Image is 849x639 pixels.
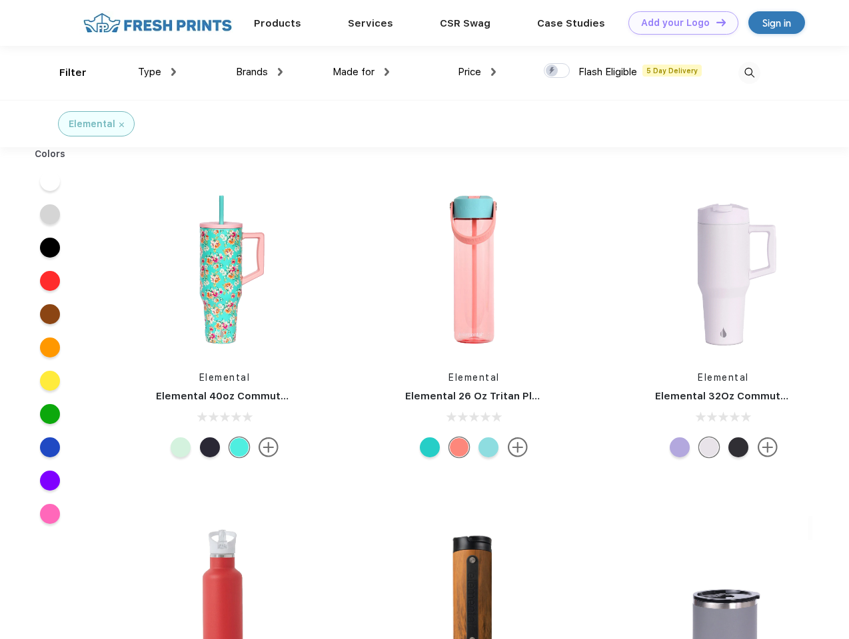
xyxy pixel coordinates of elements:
[171,437,191,457] div: Aurora Glow
[655,390,836,402] a: Elemental 32Oz Commuter Tumbler
[236,66,268,78] span: Brands
[758,437,778,457] img: more.svg
[670,437,690,457] div: Lilac Tie Dye
[449,437,469,457] div: Cotton candy
[578,66,637,78] span: Flash Eligible
[254,17,301,29] a: Products
[156,390,337,402] a: Elemental 40oz Commuter Tumbler
[748,11,805,34] a: Sign in
[79,11,236,35] img: fo%20logo%202.webp
[762,15,791,31] div: Sign in
[478,437,498,457] div: Berry breeze
[728,437,748,457] div: Black
[136,180,313,357] img: func=resize&h=266
[642,65,702,77] span: 5 Day Delivery
[738,62,760,84] img: desktop_search.svg
[138,66,161,78] span: Type
[278,68,283,76] img: dropdown.png
[716,19,726,26] img: DT
[25,147,76,161] div: Colors
[333,66,375,78] span: Made for
[405,390,626,402] a: Elemental 26 Oz Tritan Plastic Water Bottle
[635,180,812,357] img: func=resize&h=266
[385,180,562,357] img: func=resize&h=266
[385,68,389,76] img: dropdown.png
[348,17,393,29] a: Services
[699,437,719,457] div: Matte White
[420,437,440,457] div: Robin's Egg
[200,437,220,457] div: Sugar Skull
[440,17,490,29] a: CSR Swag
[448,372,500,383] a: Elemental
[59,65,87,81] div: Filter
[641,17,710,29] div: Add your Logo
[698,372,749,383] a: Elemental
[229,437,249,457] div: Vintage flower
[508,437,528,457] img: more.svg
[119,122,124,127] img: filter_cancel.svg
[199,372,251,383] a: Elemental
[69,117,115,131] div: Elemental
[259,437,279,457] img: more.svg
[458,66,481,78] span: Price
[171,68,176,76] img: dropdown.png
[491,68,496,76] img: dropdown.png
